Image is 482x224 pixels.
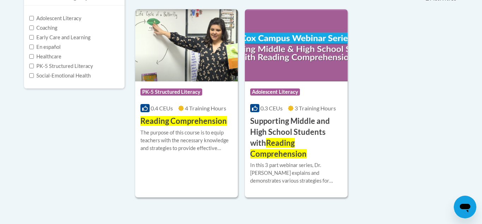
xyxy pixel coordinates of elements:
a: Course LogoPK-5 Structured Literacy0.4 CEUs4 Training Hours Reading ComprehensionThe purpose of t... [135,9,238,197]
span: 0.3 CEUs [260,105,283,111]
span: Adolescent Literacy [250,88,300,96]
span: 0.4 CEUs [151,105,173,111]
h3: Supporting Middle and High School Students with [250,116,342,159]
a: Course LogoAdolescent Literacy0.3 CEUs3 Training Hours Supporting Middle and High School Students... [245,9,348,197]
span: Reading Comprehension [140,116,227,126]
img: Course Logo [135,9,238,81]
input: Checkbox for Options [29,45,34,49]
iframe: Button to launch messaging window [454,196,476,218]
label: Healthcare [29,53,61,61]
span: 3 Training Hours [295,105,336,111]
label: En español [29,43,61,51]
input: Checkbox for Options [29,35,34,40]
img: Course Logo [245,9,348,81]
span: 4 Training Hours [185,105,226,111]
div: The purpose of this course is to equip teachers with the necessary knowledge and strategies to pr... [140,129,233,152]
label: Social-Emotional Health [29,72,91,80]
input: Checkbox for Options [29,54,34,59]
input: Checkbox for Options [29,25,34,30]
label: Adolescent Literacy [29,15,82,22]
label: PK-5 Structured Literacy [29,62,93,70]
span: Reading Comprehension [250,138,307,159]
span: PK-5 Structured Literacy [140,88,202,96]
input: Checkbox for Options [29,16,34,21]
input: Checkbox for Options [29,64,34,68]
div: In this 3 part webinar series, Dr. [PERSON_NAME] explains and demonstrates various strategies for... [250,161,342,185]
input: Checkbox for Options [29,73,34,78]
label: Coaching [29,24,57,32]
label: Early Care and Learning [29,34,90,41]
